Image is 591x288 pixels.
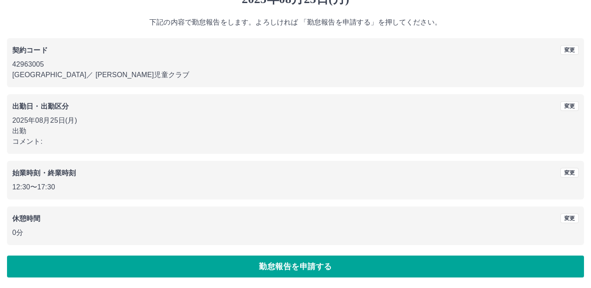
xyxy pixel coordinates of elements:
[560,101,579,111] button: 変更
[12,182,579,192] p: 12:30 〜 17:30
[560,45,579,55] button: 変更
[12,126,579,136] p: 出勤
[12,115,579,126] p: 2025年08月25日(月)
[12,136,579,147] p: コメント:
[12,103,69,110] b: 出勤日・出勤区分
[12,46,48,54] b: 契約コード
[12,215,41,222] b: 休憩時間
[560,168,579,178] button: 変更
[7,256,584,277] button: 勤怠報告を申請する
[12,169,76,177] b: 始業時刻・終業時刻
[7,17,584,28] p: 下記の内容で勤怠報告をします。よろしければ 「勤怠報告を申請する」を押してください。
[12,228,579,238] p: 0分
[12,59,579,70] p: 42963005
[560,213,579,223] button: 変更
[12,70,579,80] p: [GEOGRAPHIC_DATA] ／ [PERSON_NAME]児童クラブ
